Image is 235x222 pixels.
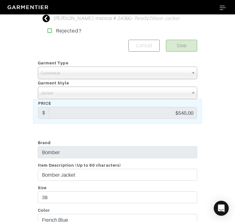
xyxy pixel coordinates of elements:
span: Brand [38,140,51,145]
span: Outerwear [41,67,189,79]
a: Invoice # 24390 [96,16,132,21]
div: Open Intercom Messenger [214,201,229,216]
div: - - Ready2Wear Jacket [53,15,180,22]
span: Size [38,185,47,190]
a: [PERSON_NAME] [53,16,94,21]
span: Price [38,101,51,106]
span: Garment Style [38,81,69,85]
button: Save [166,40,197,52]
div: $ [38,107,49,119]
button: Toggle navigation [216,3,230,12]
img: menu_icon-7755f865694eea3fb4fb14317b3345316082ae68df1676627169483aed1b22b2.svg [220,6,226,10]
span: Garment Type [38,61,68,65]
span: Jacket [41,87,189,99]
span: Item Description (Up to 60 characters) [38,163,121,168]
strong: Rejected? [56,28,81,34]
img: garmentier-logo-header-white-b43fb05a5012e4ada735d5af1a66efaba907eab6374d6393d1fbf88cb4ef424d.png [5,3,52,12]
a: Cancel [128,40,160,52]
span: Color [38,208,50,213]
